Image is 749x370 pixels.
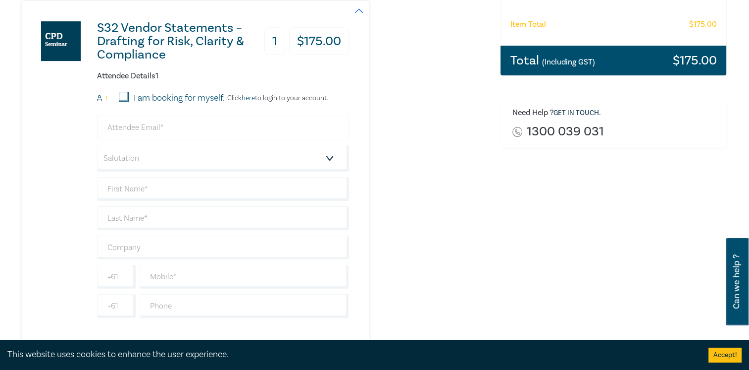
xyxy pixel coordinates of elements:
h6: Item Total [510,20,546,29]
input: Company [97,236,349,259]
h6: $ 175.00 [689,20,716,29]
h3: Total [510,54,595,67]
input: Phone [140,294,349,318]
h6: Need Help ? . [512,108,719,118]
span: Can we help ? [732,244,741,319]
h3: $ 175.00 [672,54,716,67]
small: 1 [105,95,107,102]
img: S32 Vendor Statements – Drafting for Risk, Clarity & Compliance [41,21,81,61]
small: (Including GST) [542,57,595,67]
input: +61 [97,265,136,289]
p: Click to login to your account. [225,94,328,102]
input: Mobile* [140,265,349,289]
h3: $ 175.00 [289,28,349,55]
input: Last Name* [97,206,349,230]
label: I am booking for myself. [134,92,225,105]
h6: Attendee Details 1 [97,71,349,81]
a: 1300 039 031 [526,125,603,138]
button: Accept cookies [708,348,742,363]
a: Get in touch [553,109,599,118]
input: +61 [97,294,136,318]
h3: S32 Vendor Statements – Drafting for Risk, Clarity & Compliance [97,21,260,62]
div: This website uses cookies to enhance the user experience. [7,348,694,361]
input: First Name* [97,177,349,201]
h3: 1 [264,28,285,55]
a: here [242,94,255,103]
input: Attendee Email* [97,116,349,139]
